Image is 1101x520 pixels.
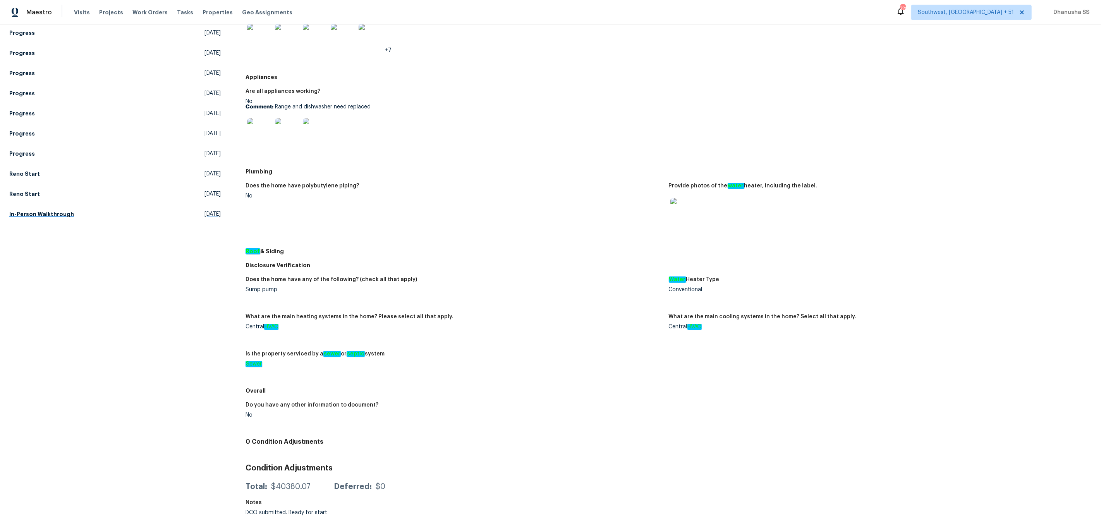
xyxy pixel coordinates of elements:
[246,314,453,319] h5: What are the main heating systems in the home? Please select all that apply.
[9,106,221,120] a: Progress[DATE]
[204,170,221,178] span: [DATE]
[246,361,262,367] em: Sewer
[204,190,221,198] span: [DATE]
[669,183,818,189] h5: Provide photos of the heater, including the label.
[271,483,311,491] div: $40380.07
[74,9,90,16] span: Visits
[9,127,221,141] a: Progress[DATE]
[669,287,1086,292] div: Conventional
[687,324,702,330] em: HVAC
[204,49,221,57] span: [DATE]
[246,500,262,505] h5: Notes
[669,276,686,283] em: Water
[246,387,1092,395] h5: Overall
[246,73,1092,81] h5: Appliances
[9,46,221,60] a: Progress[DATE]
[204,89,221,97] span: [DATE]
[246,438,1092,446] h4: 0 Condition Adjustments
[9,130,35,137] h5: Progress
[204,69,221,77] span: [DATE]
[99,9,123,16] span: Projects
[323,351,341,357] em: sewer
[246,277,417,282] h5: Does the home have any of the following? (check all that apply)
[246,89,320,94] h5: Are all appliances working?
[334,483,372,491] div: Deferred:
[246,193,662,199] div: No
[669,277,720,282] h5: Heater Type
[204,150,221,158] span: [DATE]
[246,287,662,292] div: Sump pump
[246,104,662,110] p: Range and dishwasher need replaced
[246,402,378,408] h5: Do you have any other information to document?
[669,314,857,319] h5: What are the main cooling systems in the home? Select all that apply.
[669,324,1086,330] div: Central
[246,483,267,491] div: Total:
[246,351,385,357] h5: Is the property serviced by a or system
[246,99,662,148] div: No
[9,207,221,221] a: In-Person Walkthrough[DATE]
[9,86,221,100] a: Progress[DATE]
[9,190,40,198] h5: Reno Start
[246,14,662,53] div: Yes
[9,29,35,37] h5: Progress
[204,29,221,37] span: [DATE]
[26,9,52,16] span: Maestro
[9,110,35,117] h5: Progress
[347,351,365,357] em: septic
[900,5,905,12] div: 729
[918,9,1014,16] span: Southwest, [GEOGRAPHIC_DATA] + 51
[246,510,499,515] div: DCO submitted. Ready for start
[385,48,392,53] span: +7
[242,9,292,16] span: Geo Assignments
[204,130,221,137] span: [DATE]
[376,483,385,491] div: $0
[9,49,35,57] h5: Progress
[9,170,40,178] h5: Reno Start
[246,464,1092,472] h3: Condition Adjustments
[246,412,662,418] div: No
[132,9,168,16] span: Work Orders
[246,104,273,110] b: Comment:
[9,187,221,201] a: Reno Start[DATE]
[9,150,35,158] h5: Progress
[9,147,221,161] a: Progress[DATE]
[9,66,221,80] a: Progress[DATE]
[9,210,74,218] h5: In-Person Walkthrough
[204,110,221,117] span: [DATE]
[203,9,233,16] span: Properties
[264,324,278,330] em: HVAC
[9,26,221,40] a: Progress[DATE]
[246,183,359,189] h5: Does the home have polybutylene piping?
[9,69,35,77] h5: Progress
[246,324,662,330] div: Central
[9,167,221,181] a: Reno Start[DATE]
[246,248,260,254] em: Roof
[246,247,1092,255] h5: & Siding
[177,10,193,15] span: Tasks
[1050,9,1089,16] span: Dhanusha SS
[204,210,221,218] span: [DATE]
[246,261,1092,269] h5: Disclosure Verification
[246,168,1092,175] h5: Plumbing
[728,183,744,189] em: water
[9,89,35,97] h5: Progress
